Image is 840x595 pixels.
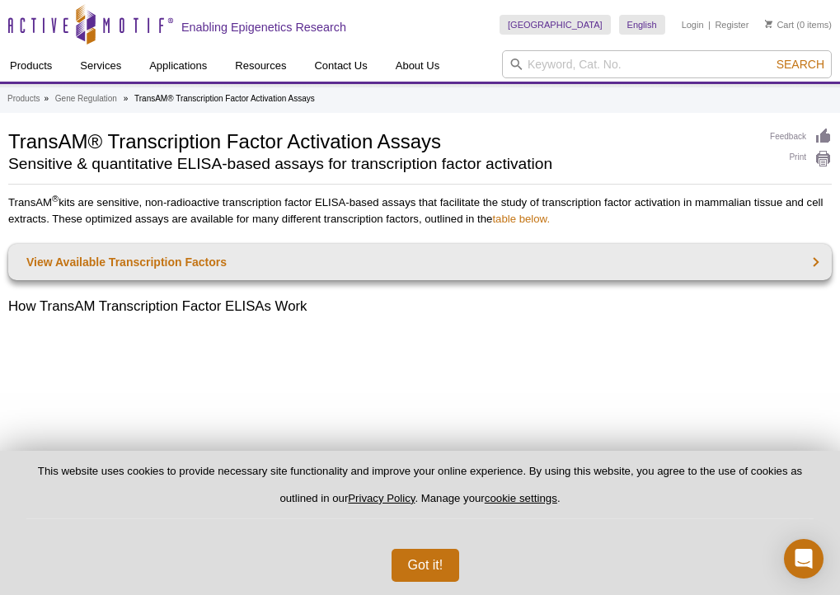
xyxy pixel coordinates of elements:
a: Applications [139,50,217,82]
a: English [619,15,665,35]
a: Resources [225,50,296,82]
li: » [44,94,49,103]
a: About Us [386,50,449,82]
p: TransAM kits are sensitive, non-radioactive transcription factor ELISA-based assays that facilita... [8,194,832,227]
button: Search [772,57,829,72]
p: This website uses cookies to provide necessary site functionality and improve your online experie... [26,464,814,519]
a: Login [682,19,704,30]
a: Feedback [770,128,832,146]
a: Products [7,91,40,106]
button: cookie settings [485,492,557,504]
li: (0 items) [765,15,832,35]
sup: ® [52,194,59,204]
a: Cart [765,19,794,30]
a: Privacy Policy [348,492,415,504]
div: Open Intercom Messenger [784,539,824,579]
input: Keyword, Cat. No. [502,50,832,78]
a: Services [70,50,131,82]
h2: Sensitive & quantitative ELISA-based assays for transcription factor activation [8,157,753,171]
li: TransAM® Transcription Factor Activation Assays [134,94,315,103]
a: Contact Us [304,50,377,82]
img: Your Cart [765,20,772,28]
a: Gene Regulation [55,91,117,106]
span: Search [777,58,824,71]
a: View Available Transcription Factors [8,244,832,280]
a: [GEOGRAPHIC_DATA] [500,15,611,35]
h1: TransAM® Transcription Factor Activation Assays [8,128,753,152]
li: | [708,15,711,35]
li: » [124,94,129,103]
a: Register [715,19,748,30]
a: table below. [492,213,550,225]
button: Got it! [392,549,460,582]
h2: Enabling Epigenetics Research [181,20,346,35]
h2: How TransAM Transcription Factor ELISAs Work [8,297,832,316]
a: Print [770,150,832,168]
